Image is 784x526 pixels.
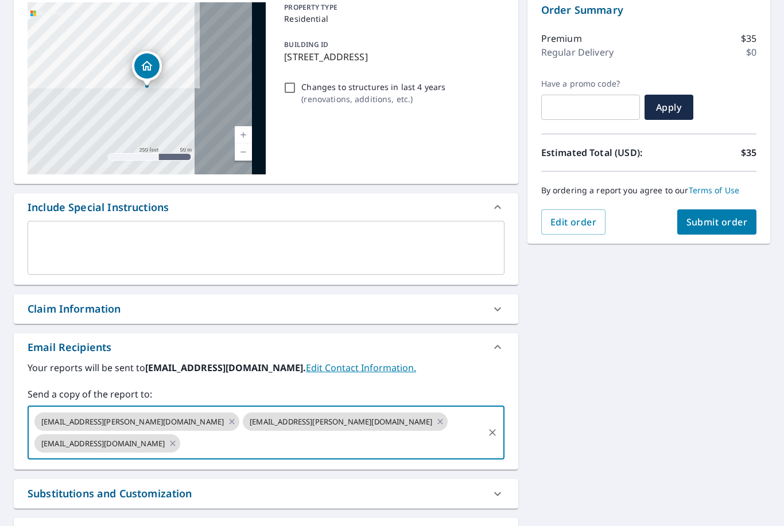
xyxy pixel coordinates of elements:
[677,209,757,235] button: Submit order
[541,2,756,18] p: Order Summary
[301,93,445,105] p: ( renovations, additions, etc. )
[28,387,504,401] label: Send a copy of the report to:
[741,32,756,45] p: $35
[284,50,499,64] p: [STREET_ADDRESS]
[541,146,649,159] p: Estimated Total (USD):
[28,361,504,375] label: Your reports will be sent to
[34,412,239,431] div: [EMAIL_ADDRESS][PERSON_NAME][DOMAIN_NAME]
[34,438,172,449] span: [EMAIL_ADDRESS][DOMAIN_NAME]
[301,81,445,93] p: Changes to structures in last 4 years
[284,40,328,49] p: BUILDING ID
[645,95,693,120] button: Apply
[14,193,518,221] div: Include Special Instructions
[306,361,416,374] a: EditContactInfo
[484,424,500,441] button: Clear
[34,434,180,453] div: [EMAIL_ADDRESS][DOMAIN_NAME]
[741,146,756,159] p: $35
[686,216,748,228] span: Submit order
[654,101,684,114] span: Apply
[689,185,740,196] a: Terms of Use
[235,126,252,143] a: Current Level 17, Zoom In
[28,340,111,355] div: Email Recipients
[541,185,756,196] p: By ordering a report you agree to our
[550,216,597,228] span: Edit order
[145,361,306,374] b: [EMAIL_ADDRESS][DOMAIN_NAME].
[28,200,169,215] div: Include Special Instructions
[541,32,582,45] p: Premium
[541,209,606,235] button: Edit order
[541,45,614,59] p: Regular Delivery
[243,412,448,431] div: [EMAIL_ADDRESS][PERSON_NAME][DOMAIN_NAME]
[28,301,121,317] div: Claim Information
[14,294,518,324] div: Claim Information
[34,416,231,427] span: [EMAIL_ADDRESS][PERSON_NAME][DOMAIN_NAME]
[284,2,499,13] p: PROPERTY TYPE
[235,143,252,161] a: Current Level 17, Zoom Out
[14,333,518,361] div: Email Recipients
[14,479,518,508] div: Substitutions and Customization
[132,51,162,87] div: Dropped pin, building 1, Residential property, 2686 Cutter Ct Lansing, MI 48911
[541,79,640,89] label: Have a promo code?
[28,486,192,501] div: Substitutions and Customization
[243,416,439,427] span: [EMAIL_ADDRESS][PERSON_NAME][DOMAIN_NAME]
[746,45,756,59] p: $0
[284,13,499,25] p: Residential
